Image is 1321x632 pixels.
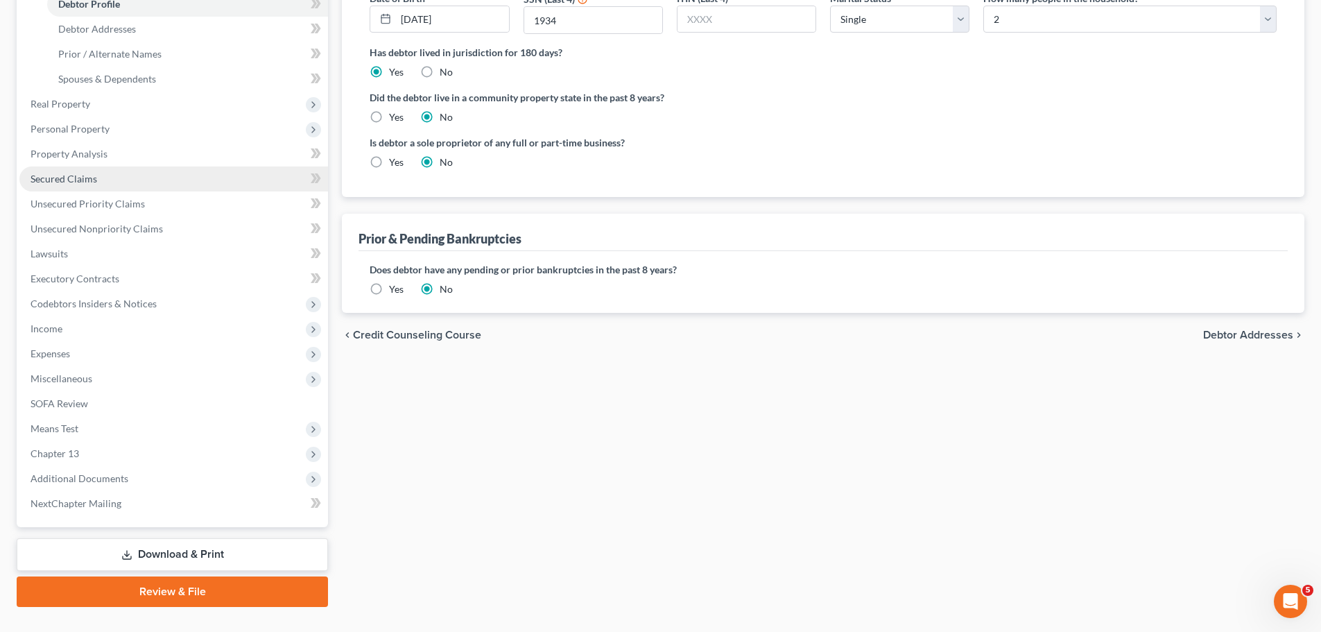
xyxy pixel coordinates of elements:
[1293,330,1304,341] i: chevron_right
[1274,585,1307,618] iframe: Intercom live chat
[31,148,107,160] span: Property Analysis
[389,282,404,296] label: Yes
[31,447,79,459] span: Chapter 13
[370,135,816,150] label: Is debtor a sole proprietor of any full or part-time business?
[353,330,481,341] span: Credit Counseling Course
[31,373,92,384] span: Miscellaneous
[1203,330,1304,341] button: Debtor Addresses chevron_right
[31,398,88,409] span: SOFA Review
[31,98,90,110] span: Real Property
[58,48,162,60] span: Prior / Alternate Names
[389,65,404,79] label: Yes
[440,282,453,296] label: No
[31,248,68,259] span: Lawsuits
[58,73,156,85] span: Spouses & Dependents
[440,155,453,169] label: No
[17,538,328,571] a: Download & Print
[370,262,1277,277] label: Does debtor have any pending or prior bankruptcies in the past 8 years?
[342,330,353,341] i: chevron_left
[19,491,328,516] a: NextChapter Mailing
[58,23,136,35] span: Debtor Addresses
[389,110,404,124] label: Yes
[17,577,328,607] a: Review & File
[1302,585,1313,596] span: 5
[31,348,70,359] span: Expenses
[47,42,328,67] a: Prior / Alternate Names
[19,391,328,416] a: SOFA Review
[19,266,328,291] a: Executory Contracts
[370,90,1277,105] label: Did the debtor live in a community property state in the past 8 years?
[31,223,163,234] span: Unsecured Nonpriority Claims
[31,198,145,210] span: Unsecured Priority Claims
[31,123,110,135] span: Personal Property
[440,110,453,124] label: No
[31,422,78,434] span: Means Test
[342,330,481,341] button: chevron_left Credit Counseling Course
[19,191,328,216] a: Unsecured Priority Claims
[31,273,119,284] span: Executory Contracts
[31,173,97,185] span: Secured Claims
[19,241,328,266] a: Lawsuits
[1203,330,1293,341] span: Debtor Addresses
[440,65,453,79] label: No
[31,472,128,484] span: Additional Documents
[31,323,62,334] span: Income
[396,6,508,33] input: MM/DD/YYYY
[370,45,1277,60] label: Has debtor lived in jurisdiction for 180 days?
[677,6,815,33] input: XXXX
[359,230,521,247] div: Prior & Pending Bankruptcies
[19,216,328,241] a: Unsecured Nonpriority Claims
[47,67,328,92] a: Spouses & Dependents
[31,298,157,309] span: Codebtors Insiders & Notices
[19,166,328,191] a: Secured Claims
[47,17,328,42] a: Debtor Addresses
[524,7,662,33] input: XXXX
[31,497,121,509] span: NextChapter Mailing
[389,155,404,169] label: Yes
[19,142,328,166] a: Property Analysis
